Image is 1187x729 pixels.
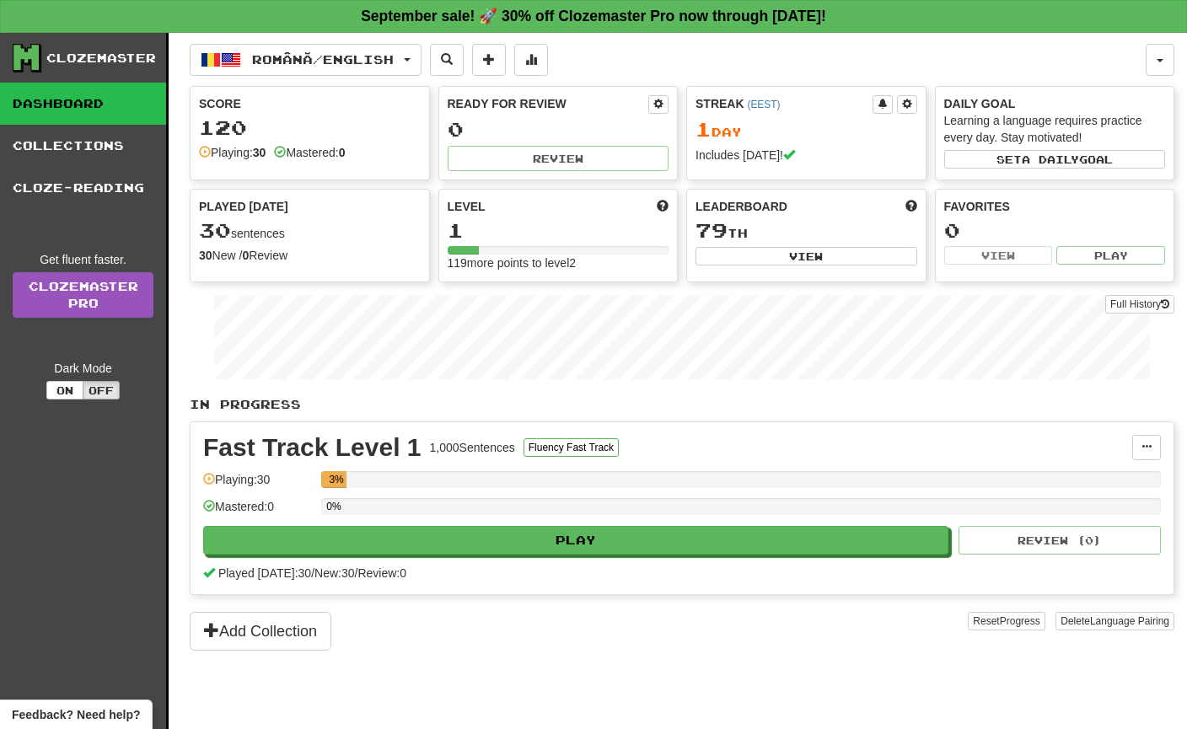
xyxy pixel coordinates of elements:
[357,566,406,580] span: Review: 0
[361,8,826,24] strong: September sale! 🚀 30% off Clozemaster Pro now through [DATE]!
[203,526,948,555] button: Play
[944,246,1053,265] button: View
[696,147,917,163] div: Includes [DATE]!
[190,612,331,651] button: Add Collection
[524,438,619,457] button: Fluency Fast Track
[696,198,787,215] span: Leaderboard
[13,272,153,318] a: ClozemasterPro
[1105,295,1174,314] button: Full History
[430,439,515,456] div: 1,000 Sentences
[199,95,421,112] div: Score
[944,95,1166,112] div: Daily Goal
[472,44,506,76] button: Add sentence to collection
[430,44,464,76] button: Search sentences
[13,360,153,377] div: Dark Mode
[199,249,212,262] strong: 30
[905,198,917,215] span: This week in points, UTC
[448,220,669,241] div: 1
[1022,153,1079,165] span: a daily
[203,471,313,499] div: Playing: 30
[1055,612,1174,630] button: DeleteLanguage Pairing
[968,612,1045,630] button: ResetProgress
[448,255,669,271] div: 119 more points to level 2
[199,198,288,215] span: Played [DATE]
[1000,615,1040,627] span: Progress
[696,117,712,141] span: 1
[199,247,421,264] div: New / Review
[252,52,394,67] span: Română / English
[448,198,486,215] span: Level
[448,95,649,112] div: Ready for Review
[448,119,669,140] div: 0
[514,44,548,76] button: More stats
[657,198,669,215] span: Score more points to level up
[355,566,358,580] span: /
[448,146,669,171] button: Review
[203,435,422,460] div: Fast Track Level 1
[747,99,780,110] a: (EEST)
[311,566,314,580] span: /
[339,146,346,159] strong: 0
[46,381,83,399] button: On
[199,218,231,242] span: 30
[696,220,917,242] div: th
[959,526,1161,555] button: Review (0)
[199,144,266,161] div: Playing:
[696,95,873,112] div: Streak
[944,220,1166,241] div: 0
[1090,615,1169,627] span: Language Pairing
[199,117,421,138] div: 120
[253,146,266,159] strong: 30
[944,150,1166,169] button: Seta dailygoal
[944,198,1166,215] div: Favorites
[190,396,1174,413] p: In Progress
[203,498,313,526] div: Mastered: 0
[13,251,153,268] div: Get fluent faster.
[218,566,311,580] span: Played [DATE]: 30
[274,144,345,161] div: Mastered:
[696,119,917,141] div: Day
[83,381,120,399] button: Off
[190,44,422,76] button: Română/English
[46,50,156,67] div: Clozemaster
[12,706,140,723] span: Open feedback widget
[199,220,421,242] div: sentences
[242,249,249,262] strong: 0
[696,247,917,265] button: View
[696,218,728,242] span: 79
[1056,246,1165,265] button: Play
[314,566,354,580] span: New: 30
[944,112,1166,146] div: Learning a language requires practice every day. Stay motivated!
[326,471,346,488] div: 3%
